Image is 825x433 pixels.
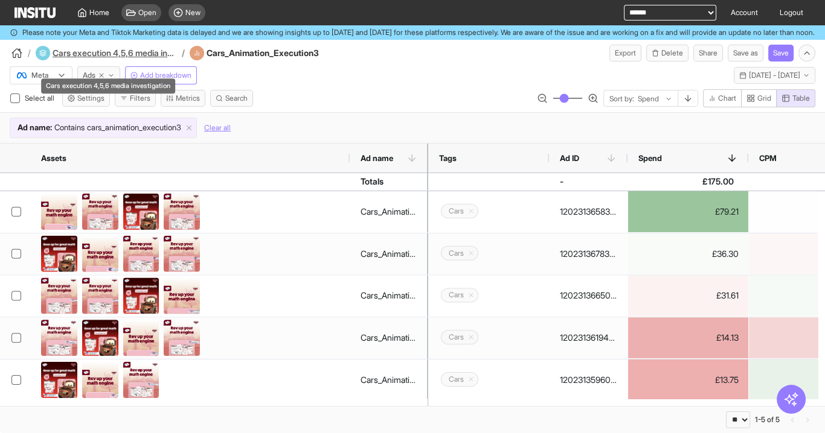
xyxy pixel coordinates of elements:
[560,200,617,224] div: 120231365835720432
[22,28,815,37] span: Please note your Meta and Tiktok Marketing data is delayed and we are showing insights up to [DAT...
[87,122,181,134] span: cars_animation_execution3
[560,173,563,190] div: -
[77,93,104,103] span: Settings
[549,144,628,172] div: Ad ID
[190,46,352,60] div: Cars_Animation_Execution3
[560,368,617,392] div: 120231359603950432
[18,122,52,134] span: Ad name :
[728,45,763,62] button: Save as
[41,78,175,93] div: Cars execution 4,5,6 media investigation
[449,206,464,216] h2: Cars
[449,333,464,343] h2: Cars
[28,47,31,59] span: /
[10,118,196,137] div: Ad name:Containscars_animation_execution3
[439,153,457,163] span: Tags
[638,153,662,163] span: Spend
[560,153,579,163] span: Ad ID
[628,233,748,274] div: £36.30
[441,204,478,218] div: Delete tag
[609,94,634,104] span: Sort by:
[125,66,197,84] button: Add breakdown
[560,326,617,350] div: 120231361942820432
[185,8,201,17] span: New
[36,46,185,60] div: Cars execution 4,5,6 media investigation
[755,415,780,425] div: 1-5 of 5
[41,153,66,163] span: Assets
[467,334,475,341] svg: Delete tag icon
[25,93,57,103] span: Select all
[560,242,617,266] div: 120231367831620432
[449,248,464,258] h2: Cars
[646,45,689,62] button: Delete
[792,93,810,103] span: Table
[609,45,641,62] button: Export
[182,47,185,59] span: /
[361,368,417,392] div: Cars_Animation_Execution3_Control
[14,7,56,18] img: Logo
[759,153,777,163] span: CPM
[225,93,248,103] span: Search
[441,288,478,303] div: Delete tag
[449,291,464,300] h2: Cars
[776,89,815,107] button: Table
[361,242,417,266] div: Cars_Animation_Execution3
[361,200,417,224] div: Cars_Animation_Execution3
[115,90,156,107] button: Filters
[628,275,748,316] div: £31.61
[207,47,352,59] h4: Cars_Animation_Execution3
[138,8,156,17] span: Open
[693,45,723,62] button: Share
[560,283,617,308] div: 120231366504950432
[718,93,736,103] span: Chart
[361,153,393,163] span: Ad name
[350,144,428,172] div: Ad name
[628,359,748,400] div: £13.75
[741,89,777,107] button: Grid
[628,173,748,190] div: £175.00
[757,93,771,103] span: Grid
[441,372,478,387] div: Delete tag
[467,292,475,299] svg: Delete tag icon
[441,330,478,345] div: Delete tag
[467,250,475,257] svg: Delete tag icon
[768,45,794,62] button: Save
[703,89,742,107] button: Chart
[749,71,800,80] span: [DATE] - [DATE]
[467,376,475,383] svg: Delete tag icon
[361,173,384,190] div: Totals
[441,246,478,261] div: Delete tag
[467,207,475,215] svg: Delete tag icon
[204,118,231,138] button: Clear all
[53,47,178,59] h4: Cars execution 4,5,6 media investigation
[210,90,253,107] button: Search
[89,8,109,17] span: Home
[361,283,417,308] div: Cars_Animation_Execution3
[77,66,120,84] button: Ads
[628,317,748,358] div: £14.13
[449,375,464,384] h2: Cars
[628,144,748,172] div: Spend
[10,46,31,60] button: /
[54,122,85,134] span: Contains
[161,90,205,107] button: Metrics
[361,326,417,350] div: Cars_Animation_Execution3_Test
[62,90,110,107] button: Settings
[628,191,748,232] div: £79.21
[734,67,815,84] button: [DATE] - [DATE]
